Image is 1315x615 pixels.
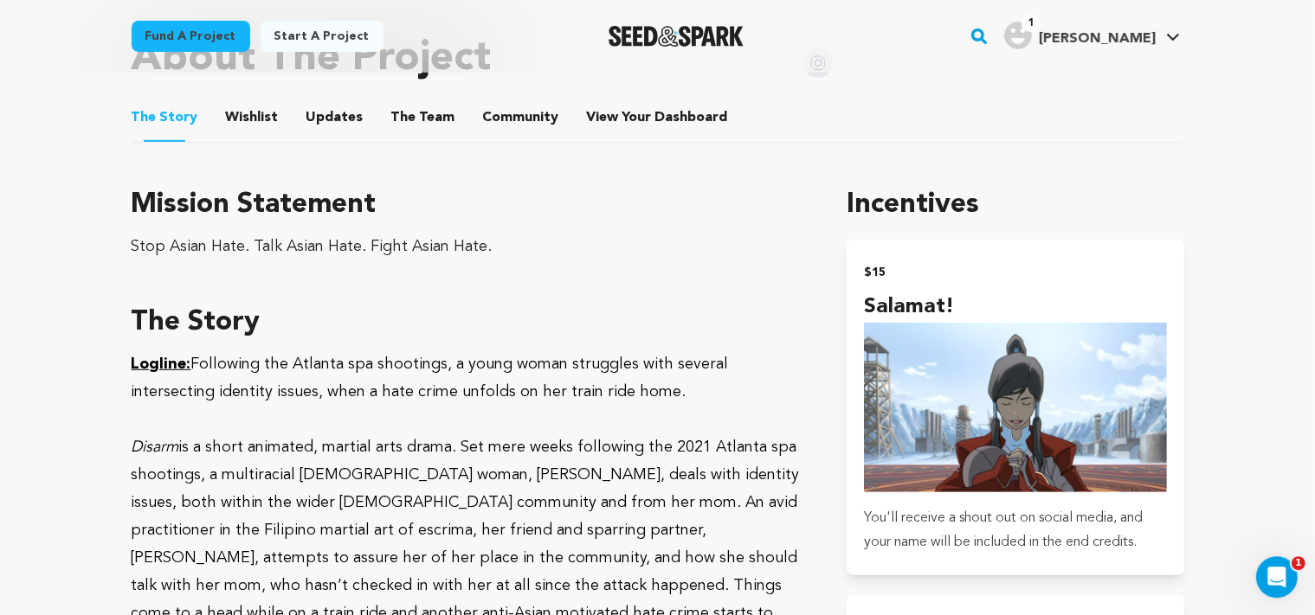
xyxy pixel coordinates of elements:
span: The [391,107,416,128]
a: Start a project [261,21,384,52]
p: You'll receive a shout out on social media, and your name will be included in the end credits. [864,506,1166,554]
h1: Incentives [847,184,1183,226]
button: $15 Salamat! incentive You'll receive a shout out on social media, and your name will be included... [847,240,1183,575]
span: Following the Atlanta spa shootings, a young woman struggles with several intersecting identity i... [132,356,729,400]
div: Stop Asian Hate. Talk Asian Hate. Fight Asian Hate. [132,233,806,260]
span: Lauren L.'s Profile [1001,18,1183,54]
a: Lauren L.'s Profile [1001,18,1183,49]
em: Disarm [132,439,179,455]
img: user.png [1004,22,1032,49]
h3: Mission Statement [132,184,806,226]
img: incentive [864,323,1166,492]
u: Logline: [132,356,191,372]
span: Community [483,107,559,128]
span: Team [391,107,455,128]
h4: Salamat! [864,291,1166,323]
h3: The Story [132,302,806,343]
span: 1 [1292,556,1305,570]
a: Seed&Spark Homepage [609,26,745,47]
span: The [132,107,157,128]
iframe: Intercom live chat [1256,556,1298,598]
span: Your [587,107,732,128]
span: Dashboard [655,107,728,128]
span: [PERSON_NAME] [1039,32,1156,46]
span: 1 [1022,15,1041,32]
span: Updates [306,107,364,128]
div: Lauren L.'s Profile [1004,22,1156,49]
img: Seed&Spark Logo Dark Mode [609,26,745,47]
span: Wishlist [226,107,279,128]
a: Fund a project [132,21,250,52]
a: ViewYourDashboard [587,107,732,128]
span: Story [132,107,198,128]
h2: $15 [864,260,1166,285]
